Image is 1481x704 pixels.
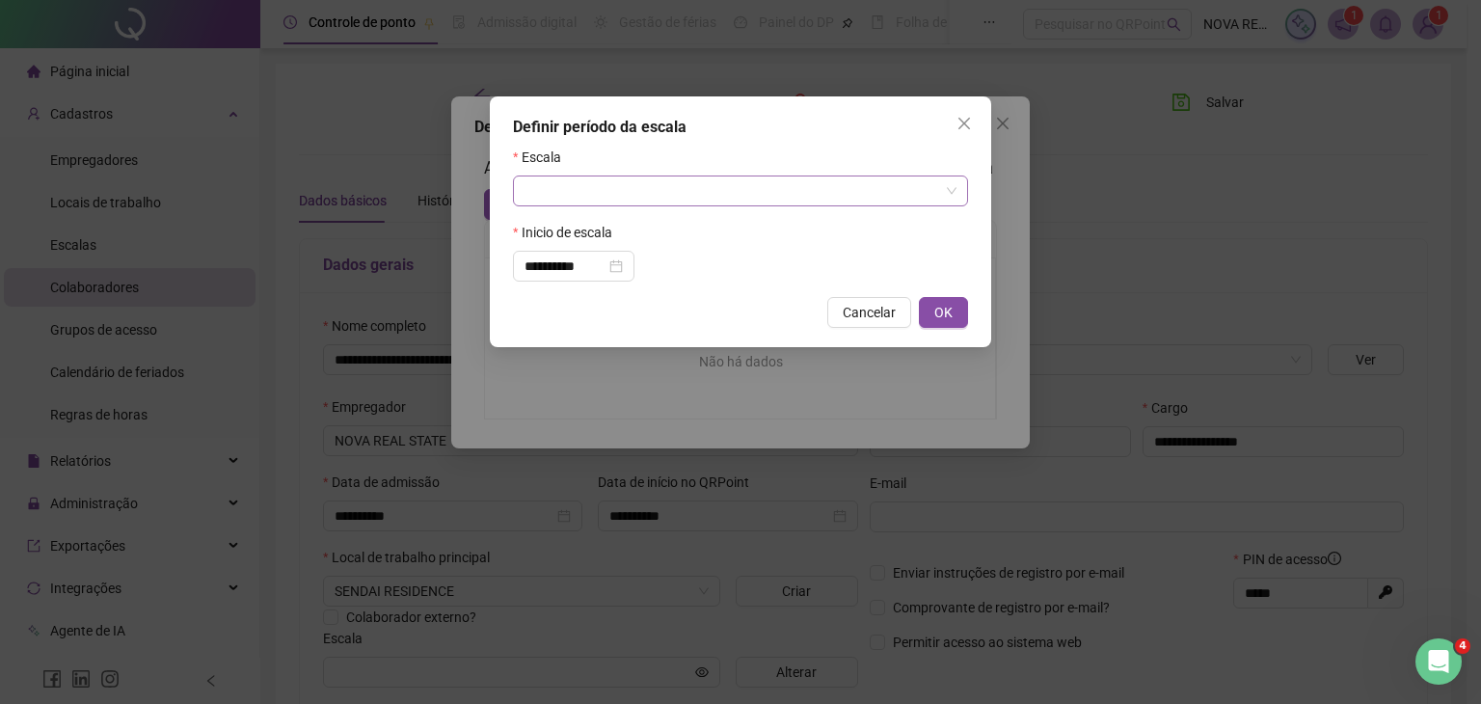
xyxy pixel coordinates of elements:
[919,297,968,328] button: OK
[513,147,574,168] label: Escala
[934,302,953,323] span: OK
[827,297,911,328] button: Cancelar
[1415,638,1462,685] iframe: Intercom live chat
[513,222,625,243] label: Inicio de escala
[1455,638,1470,654] span: 4
[949,108,980,139] button: Close
[513,116,968,139] div: Definir período da escala
[956,116,972,131] span: close
[843,302,896,323] span: Cancelar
